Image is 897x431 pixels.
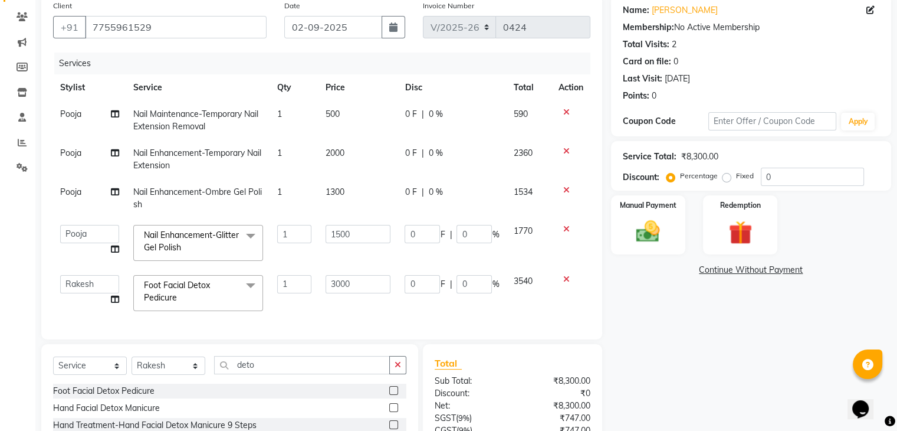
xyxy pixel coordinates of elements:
[512,400,599,412] div: ₹8,300.00
[277,187,282,197] span: 1
[513,226,532,236] span: 1770
[326,187,344,197] span: 1300
[613,264,889,276] a: Continue Without Payment
[673,55,678,68] div: 0
[492,228,499,241] span: %
[551,74,590,101] th: Action
[512,375,599,387] div: ₹8,300.00
[133,148,261,171] span: Nail Enhancement-Temporary Nail Extension
[708,112,837,130] input: Enter Offer / Coupon Code
[405,108,416,120] span: 0 F
[506,74,551,101] th: Total
[428,186,442,198] span: 0 %
[513,148,532,158] span: 2360
[513,187,532,197] span: 1534
[435,413,456,423] span: SGST
[652,90,656,102] div: 0
[405,147,416,159] span: 0 F
[60,148,81,158] span: Pooja
[421,147,423,159] span: |
[426,387,512,400] div: Discount:
[214,356,390,374] input: Search or Scan
[54,53,599,74] div: Services
[449,228,452,241] span: |
[53,74,126,101] th: Stylist
[680,171,718,181] label: Percentage
[440,228,445,241] span: F
[284,1,300,11] label: Date
[270,74,318,101] th: Qty
[53,385,155,397] div: Foot Facial Detox Pedicure
[847,384,885,419] iframe: chat widget
[144,280,210,303] span: Foot Facial Detox Pedicure
[326,109,340,119] span: 500
[629,218,667,245] img: _cash.svg
[428,108,442,120] span: 0 %
[60,109,81,119] span: Pooja
[623,90,649,102] div: Points:
[458,413,469,423] span: 9%
[144,230,239,253] span: Nail Enhancement-Glitter Gel Polish
[736,171,754,181] label: Fixed
[318,74,397,101] th: Price
[721,218,760,247] img: _gift.svg
[623,55,671,68] div: Card on file:
[421,108,423,120] span: |
[672,38,676,51] div: 2
[405,186,416,198] span: 0 F
[85,16,267,38] input: Search by Name/Mobile/Email/Code
[652,4,718,17] a: [PERSON_NAME]
[512,387,599,400] div: ₹0
[623,21,674,34] div: Membership:
[421,186,423,198] span: |
[53,1,72,11] label: Client
[623,4,649,17] div: Name:
[665,73,690,85] div: [DATE]
[426,375,512,387] div: Sub Total:
[449,278,452,290] span: |
[681,151,718,163] div: ₹8,300.00
[513,109,527,119] span: 590
[133,109,258,132] span: Nail Maintenance-Temporary Nail Extension Removal
[623,73,662,85] div: Last Visit:
[623,171,659,184] div: Discount:
[426,400,512,412] div: Net:
[126,74,270,101] th: Service
[60,187,81,197] span: Pooja
[133,187,262,210] span: Nail Enhancement-Ombre Gel Polish
[53,402,160,414] div: Hand Facial Detox Manicure
[512,412,599,425] div: ₹747.00
[623,115,708,128] div: Coupon Code
[423,1,474,11] label: Invoice Number
[623,21,879,34] div: No Active Membership
[623,151,676,163] div: Service Total:
[397,74,506,101] th: Disc
[428,147,442,159] span: 0 %
[277,109,282,119] span: 1
[841,113,875,130] button: Apply
[326,148,344,158] span: 2000
[720,200,761,211] label: Redemption
[426,412,512,425] div: ( )
[492,278,499,290] span: %
[513,276,532,286] span: 3540
[620,200,676,211] label: Manual Payment
[435,357,462,370] span: Total
[623,38,669,51] div: Total Visits:
[181,242,186,253] a: x
[277,148,282,158] span: 1
[53,16,86,38] button: +91
[177,292,182,303] a: x
[440,278,445,290] span: F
